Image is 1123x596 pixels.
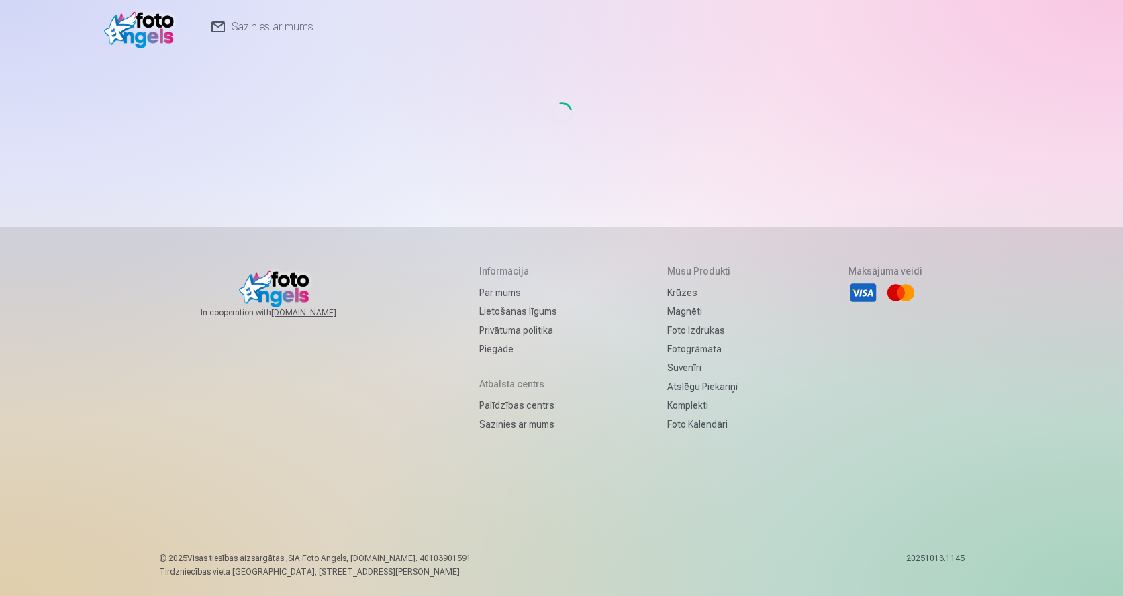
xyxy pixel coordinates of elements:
[479,415,557,434] a: Sazinies ar mums
[288,554,471,563] span: SIA Foto Angels, [DOMAIN_NAME]. 40103901591
[479,396,557,415] a: Palīdzības centrs
[848,278,878,307] li: Visa
[159,553,471,564] p: © 2025 Visas tiesības aizsargātas. ,
[667,321,738,340] a: Foto izdrukas
[479,283,557,302] a: Par mums
[667,302,738,321] a: Magnēti
[848,264,922,278] h5: Maksājuma veidi
[667,377,738,396] a: Atslēgu piekariņi
[479,340,557,358] a: Piegāde
[479,321,557,340] a: Privātuma politika
[667,358,738,377] a: Suvenīri
[906,553,965,577] p: 20251013.1145
[104,5,181,48] img: /v1
[271,307,369,318] a: [DOMAIN_NAME]
[667,415,738,434] a: Foto kalendāri
[667,264,738,278] h5: Mūsu produkti
[159,566,471,577] p: Tirdzniecības vieta [GEOGRAPHIC_DATA], [STREET_ADDRESS][PERSON_NAME]
[667,340,738,358] a: Fotogrāmata
[201,307,369,318] span: In cooperation with
[479,377,557,391] h5: Atbalsta centrs
[479,302,557,321] a: Lietošanas līgums
[886,278,916,307] li: Mastercard
[667,396,738,415] a: Komplekti
[667,283,738,302] a: Krūzes
[479,264,557,278] h5: Informācija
